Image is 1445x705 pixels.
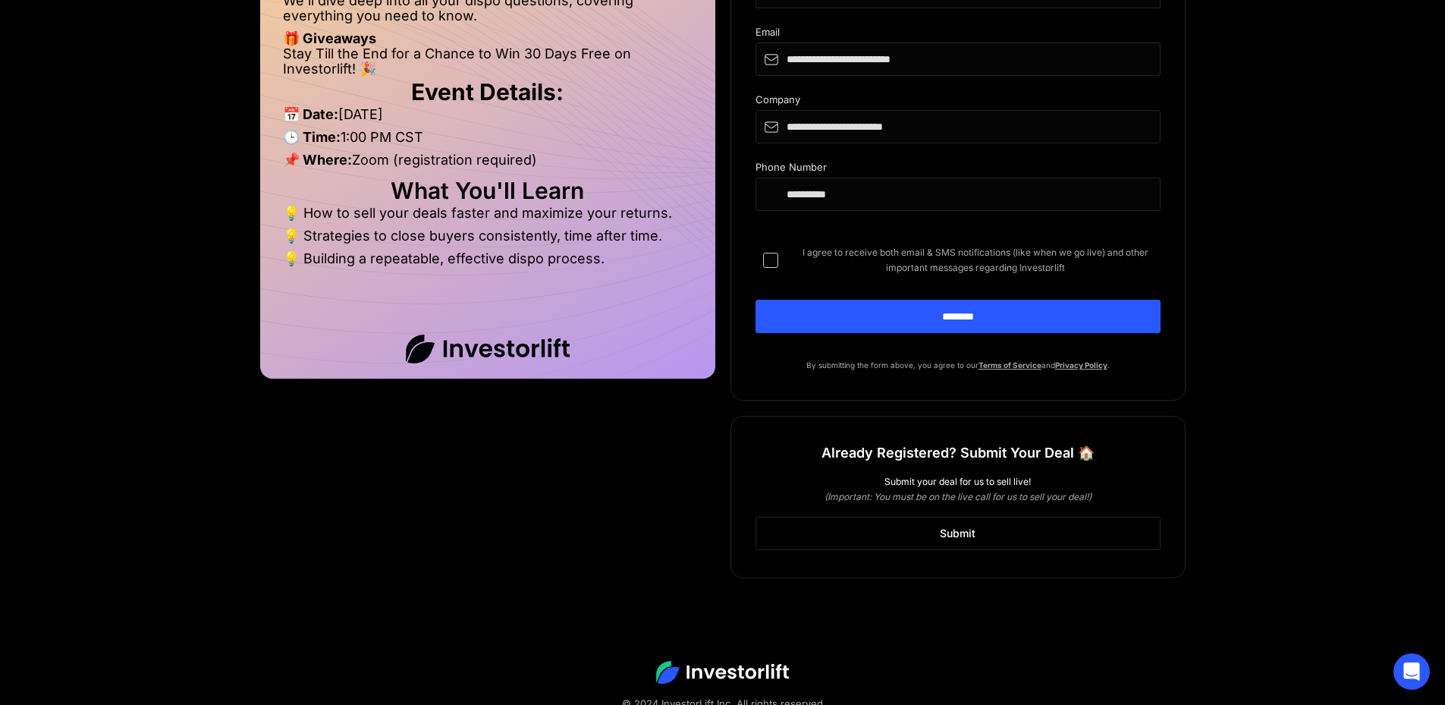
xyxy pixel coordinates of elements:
span: I agree to receive both email & SMS notifications (like when we go live) and other important mess... [790,245,1161,275]
strong: Event Details: [411,78,564,105]
li: Zoom (registration required) [283,153,693,175]
a: Submit [755,517,1161,550]
li: Stay Till the End for a Chance to Win 30 Days Free on Investorlift! 🎉 [283,46,693,77]
strong: 📅 Date: [283,106,338,122]
div: Submit your deal for us to sell live! [755,474,1161,489]
div: Company [755,94,1161,110]
li: 1:00 PM CST [283,130,693,153]
a: Privacy Policy [1055,360,1107,370]
div: Open Intercom Messenger [1393,653,1430,690]
li: [DATE] [283,107,693,130]
strong: 🕒 Time: [283,129,341,145]
strong: 🎁 Giveaways [283,30,376,46]
li: 💡 Building a repeatable, effective dispo process. [283,251,693,266]
a: Terms of Service [979,360,1041,370]
div: Phone Number [755,162,1161,178]
p: By submitting the form above, you agree to our and . [755,357,1161,373]
h2: What You'll Learn [283,183,693,198]
h1: Already Registered? Submit Your Deal 🏠 [821,439,1095,467]
div: Email [755,27,1161,42]
strong: 📌 Where: [283,152,352,168]
li: 💡 How to sell your deals faster and maximize your returns. [283,206,693,228]
li: 💡 Strategies to close buyers consistently, time after time. [283,228,693,251]
em: (Important: You must be on the live call for us to sell your deal!) [825,491,1092,502]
